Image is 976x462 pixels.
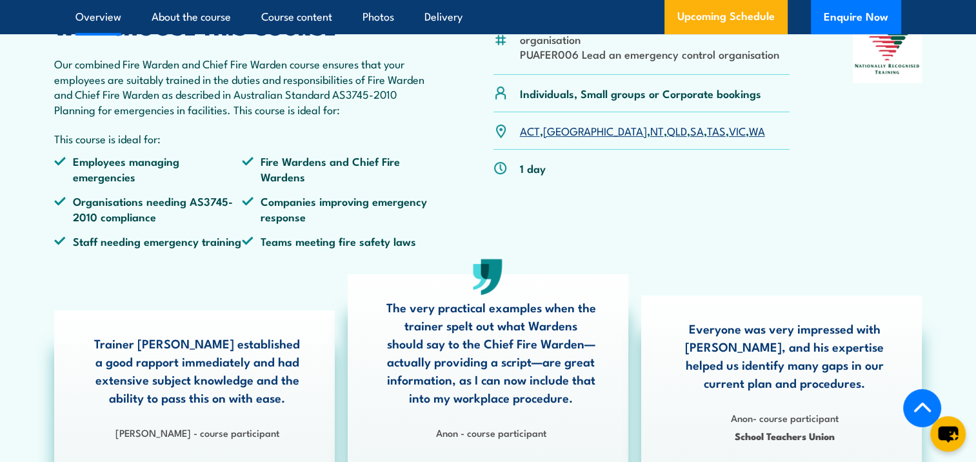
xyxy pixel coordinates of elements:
p: This course is ideal for: [54,131,431,146]
li: Employees managing emergencies [54,154,243,184]
p: The very practical examples when the trainer spelt out what Wardens should say to the Chief Fire ... [386,298,596,407]
li: Teams meeting fire safety laws [242,234,430,248]
span: School Teachers Union [679,428,890,443]
button: chat-button [930,416,966,452]
strong: Anon - course participant [435,425,546,439]
a: WA [749,123,765,138]
li: Organisations needing AS3745-2010 compliance [54,194,243,224]
a: SA [690,123,704,138]
a: [GEOGRAPHIC_DATA] [543,123,647,138]
img: Nationally Recognised Training logo. [853,17,922,83]
strong: [PERSON_NAME] - course participant [115,425,279,439]
p: , , , , , , , [520,123,765,138]
strong: Anon- course participant [731,410,839,425]
p: 1 day [520,161,546,176]
a: VIC [729,123,746,138]
p: Everyone was very impressed with [PERSON_NAME], and his expertise helped us identify many gaps in... [679,319,890,392]
li: Companies improving emergency response [242,194,430,224]
a: NT [650,123,664,138]
a: TAS [707,123,726,138]
li: Fire Wardens and Chief Fire Wardens [242,154,430,184]
li: Staff needing emergency training [54,234,243,248]
p: Individuals, Small groups or Corporate bookings [520,86,761,101]
h2: WHY CHOOSE THIS COURSE [54,17,431,35]
a: QLD [667,123,687,138]
li: PUAFER006 Lead an emergency control organisation [520,46,790,61]
p: Trainer [PERSON_NAME] established a good rapport immediately and had extensive subject knowledge ... [92,334,303,407]
p: Our combined Fire Warden and Chief Fire Warden course ensures that your employees are suitably tr... [54,56,431,117]
a: ACT [520,123,540,138]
